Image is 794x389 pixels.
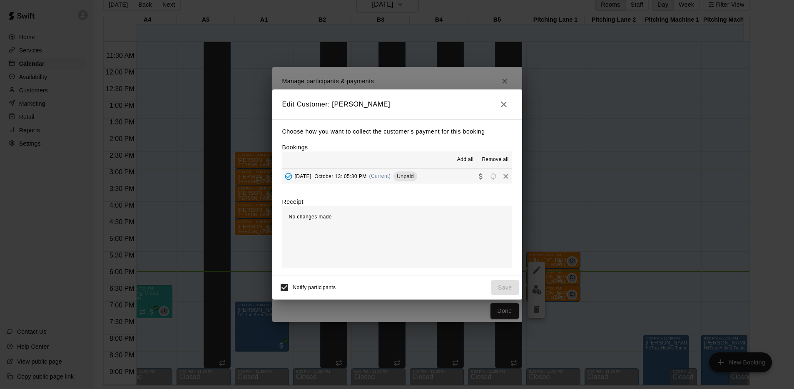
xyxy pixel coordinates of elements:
[452,153,478,166] button: Add all
[272,89,522,119] h2: Edit Customer: [PERSON_NAME]
[393,173,417,179] span: Unpaid
[295,173,367,179] span: [DATE], October 13: 05:30 PM
[282,198,304,206] label: Receipt
[293,285,336,290] span: Notify participants
[457,156,474,164] span: Add all
[282,144,308,151] label: Bookings
[282,170,295,183] button: Added - Collect Payment
[282,168,512,184] button: Added - Collect Payment[DATE], October 13: 05:30 PM(Current)UnpaidCollect paymentRescheduleRemove
[478,153,512,166] button: Remove all
[289,214,332,220] span: No changes made
[369,173,391,179] span: (Current)
[487,173,500,179] span: Reschedule
[500,173,512,179] span: Remove
[282,126,512,137] p: Choose how you want to collect the customer's payment for this booking
[482,156,508,164] span: Remove all
[475,173,487,179] span: Collect payment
